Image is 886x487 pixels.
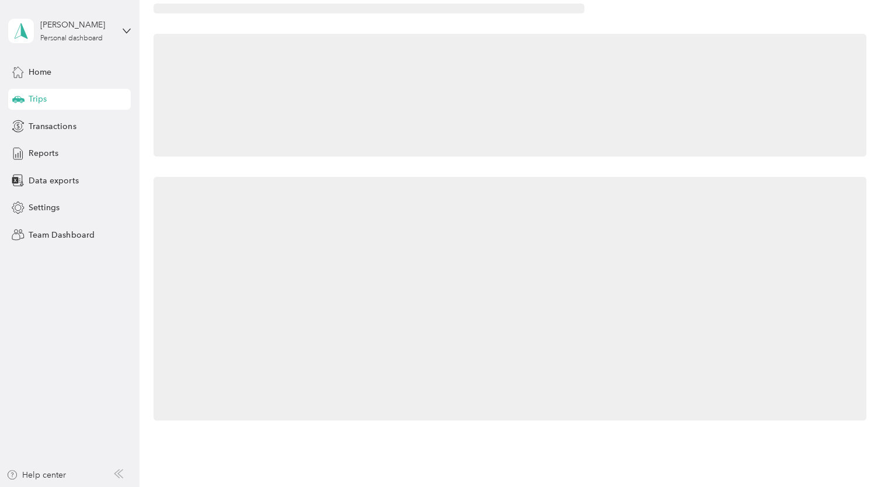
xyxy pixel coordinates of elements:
span: Reports [29,147,58,159]
div: [PERSON_NAME] [40,19,113,31]
span: Data exports [29,175,78,187]
span: Transactions [29,120,76,133]
span: Trips [29,93,47,105]
button: Help center [6,469,66,481]
span: Team Dashboard [29,229,94,241]
div: Personal dashboard [40,35,103,42]
span: Settings [29,201,60,214]
iframe: Everlance-gr Chat Button Frame [821,422,886,487]
span: Home [29,66,51,78]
